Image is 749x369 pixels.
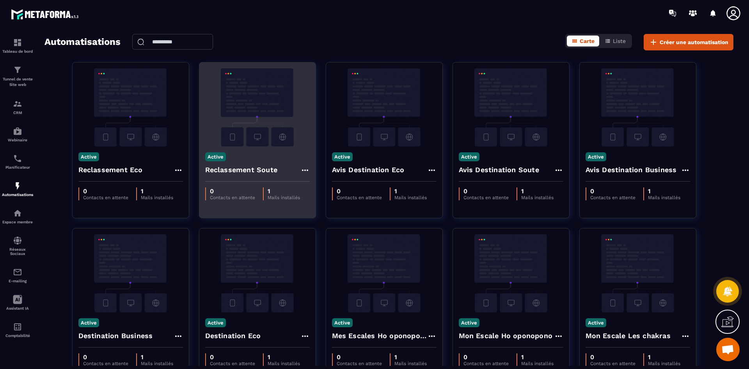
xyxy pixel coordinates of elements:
[567,36,599,46] button: Carte
[141,195,173,200] p: Mails installés
[205,318,226,327] p: Active
[590,361,635,366] p: Contacts en attente
[205,234,310,312] img: automation-background
[78,234,183,312] img: automation-background
[210,187,255,195] p: 0
[332,318,353,327] p: Active
[13,181,22,191] img: automations
[580,38,595,44] span: Carte
[83,353,128,361] p: 0
[459,318,479,327] p: Active
[2,111,33,115] p: CRM
[268,195,300,200] p: Mails installés
[2,316,33,344] a: accountantaccountantComptabilité
[463,187,509,195] p: 0
[141,187,173,195] p: 1
[44,34,121,50] h2: Automatisations
[78,152,99,161] p: Active
[337,195,382,200] p: Contacts en attente
[521,353,554,361] p: 1
[141,353,173,361] p: 1
[2,279,33,283] p: E-mailing
[459,164,539,175] h4: Avis Destination Soute
[459,152,479,161] p: Active
[2,289,33,316] a: Assistant IA
[613,38,626,44] span: Liste
[11,7,81,21] img: logo
[459,68,563,146] img: automation-background
[590,187,635,195] p: 0
[648,187,680,195] p: 1
[2,203,33,230] a: automationsautomationsEspace membre
[394,353,427,361] p: 1
[2,138,33,142] p: Webinaire
[13,267,22,277] img: email
[586,152,606,161] p: Active
[660,38,728,46] span: Créer une automatisation
[205,164,278,175] h4: Reclassement Soute
[2,148,33,175] a: schedulerschedulerPlanificateur
[13,65,22,75] img: formation
[2,77,33,87] p: Tunnel de vente Site web
[83,195,128,200] p: Contacts en attente
[2,230,33,262] a: social-networksocial-networkRéseaux Sociaux
[337,187,382,195] p: 0
[644,34,733,50] button: Créer une automatisation
[13,322,22,332] img: accountant
[78,330,153,341] h4: Destination Business
[268,361,300,366] p: Mails installés
[600,36,630,46] button: Liste
[83,361,128,366] p: Contacts en attente
[13,209,22,218] img: automations
[13,99,22,109] img: formation
[586,318,606,327] p: Active
[648,361,680,366] p: Mails installés
[332,164,405,175] h4: Avis Destination Eco
[337,361,382,366] p: Contacts en attente
[83,187,128,195] p: 0
[2,121,33,148] a: automationsautomationsWebinaire
[205,68,310,146] img: automation-background
[268,187,300,195] p: 1
[2,220,33,224] p: Espace membre
[332,330,427,341] h4: Mes Escales Ho oponopono et chakras
[648,195,680,200] p: Mails installés
[2,32,33,59] a: formationformationTableau de bord
[210,361,255,366] p: Contacts en attente
[463,361,509,366] p: Contacts en attente
[141,361,173,366] p: Mails installés
[332,68,437,146] img: automation-background
[78,164,143,175] h4: Reclassement Eco
[2,59,33,93] a: formationformationTunnel de vente Site web
[13,38,22,47] img: formation
[78,68,183,146] img: automation-background
[648,353,680,361] p: 1
[394,187,427,195] p: 1
[463,195,509,200] p: Contacts en attente
[210,195,255,200] p: Contacts en attente
[2,93,33,121] a: formationformationCRM
[13,154,22,163] img: scheduler
[521,187,554,195] p: 1
[459,330,553,341] h4: Mon Escale Ho oponopono
[337,353,382,361] p: 0
[716,338,740,361] div: Ouvrir le chat
[2,247,33,256] p: Réseaux Sociaux
[586,234,690,312] img: automation-background
[521,361,554,366] p: Mails installés
[78,318,99,327] p: Active
[2,175,33,203] a: automationsautomationsAutomatisations
[13,127,22,136] img: automations
[13,236,22,245] img: social-network
[2,193,33,197] p: Automatisations
[332,152,353,161] p: Active
[590,195,635,200] p: Contacts en attente
[332,234,437,312] img: automation-background
[2,306,33,310] p: Assistant IA
[205,152,226,161] p: Active
[590,353,635,361] p: 0
[394,361,427,366] p: Mails installés
[2,49,33,53] p: Tableau de bord
[394,195,427,200] p: Mails installés
[210,353,255,361] p: 0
